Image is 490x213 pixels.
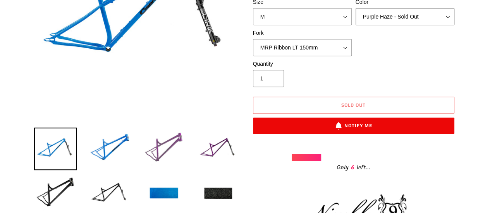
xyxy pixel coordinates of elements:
[341,101,366,109] span: Sold out
[253,29,352,37] label: Fork
[253,60,352,68] label: Quantity
[253,118,454,134] button: Notify Me
[349,163,357,172] span: 6
[143,128,185,170] img: Load image into Gallery viewer, NIMBLE 9 - Frame + Fork
[34,128,77,170] img: Load image into Gallery viewer, NIMBLE 9 - Frame + Fork
[292,161,416,173] div: Only left...
[253,97,454,114] button: Sold out
[88,128,131,170] img: Load image into Gallery viewer, NIMBLE 9 - Frame + Fork
[197,128,239,170] img: Load image into Gallery viewer, NIMBLE 9 - Frame + Fork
